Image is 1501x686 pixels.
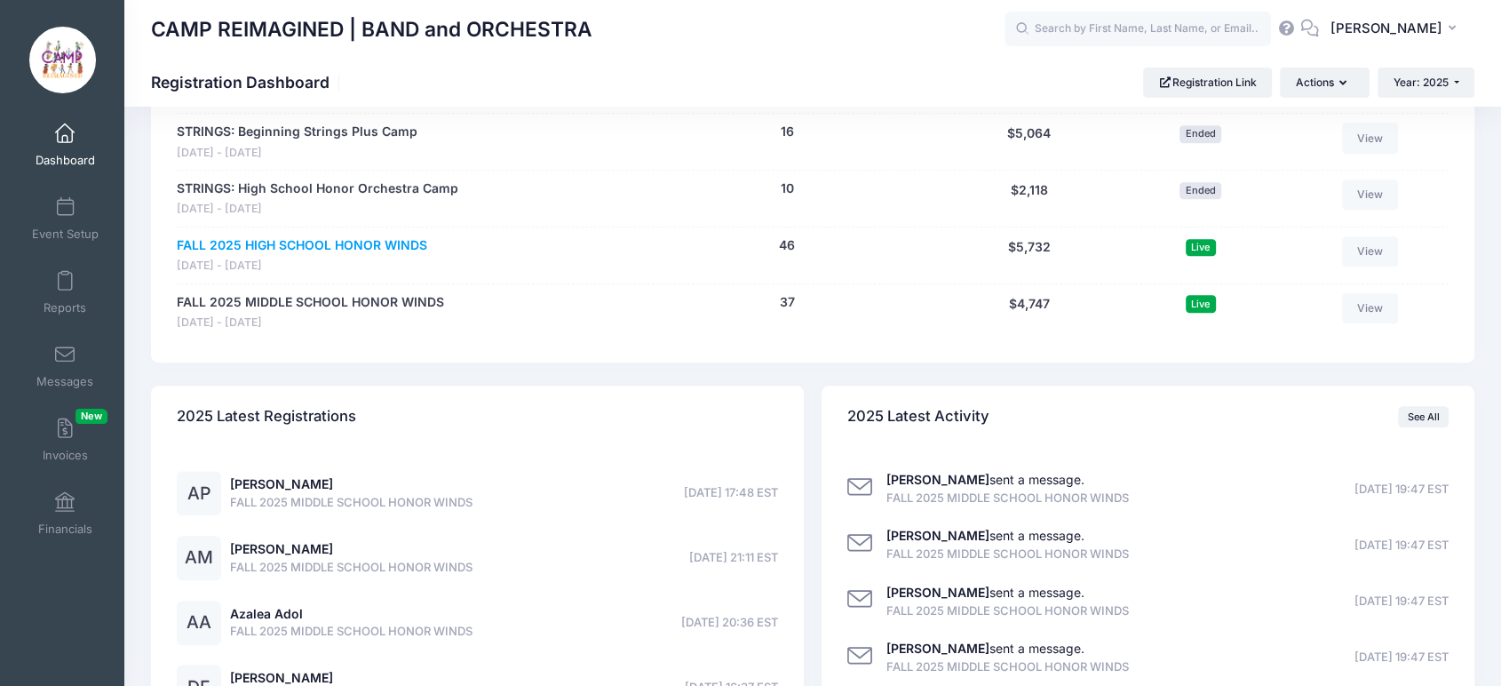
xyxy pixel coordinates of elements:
strong: [PERSON_NAME] [886,528,989,543]
a: Reports [23,261,107,323]
span: FALL 2025 MIDDLE SCHOOL HONOR WINDS [886,490,1129,507]
span: [DATE] 21:11 EST [689,549,778,567]
strong: [PERSON_NAME] [886,641,989,656]
span: FALL 2025 MIDDLE SCHOOL HONOR WINDS [230,623,473,641]
span: FALL 2025 MIDDLE SCHOOL HONOR WINDS [230,559,473,577]
div: AM [177,536,221,580]
span: [DATE] 17:48 EST [684,484,778,502]
a: View [1342,293,1399,323]
a: [PERSON_NAME] [230,541,333,556]
a: AM [177,551,221,566]
a: [PERSON_NAME]sent a message. [886,472,1084,487]
input: Search by First Name, Last Name, or Email... [1005,12,1271,47]
a: See All [1398,406,1449,427]
h1: Registration Dashboard [151,73,345,92]
h4: 2025 Latest Registrations [177,392,356,443]
span: Ended [1179,125,1221,142]
a: AP [177,487,221,502]
span: [DATE] 20:36 EST [681,614,778,632]
a: FALL 2025 MIDDLE SCHOOL HONOR WINDS [177,293,444,312]
span: Year: 2025 [1394,76,1449,89]
span: [DATE] 19:47 EST [1354,593,1449,610]
button: 46 [779,236,795,255]
span: [DATE] - [DATE] [177,145,417,162]
a: [PERSON_NAME]sent a message. [886,641,1084,656]
span: FALL 2025 MIDDLE SCHOOL HONOR WINDS [230,494,473,512]
a: AA [177,616,221,631]
a: FALL 2025 HIGH SCHOOL HONOR WINDS [177,236,427,255]
a: STRINGS: High School Honor Orchestra Camp [177,179,458,198]
span: FALL 2025 MIDDLE SCHOOL HONOR WINDS [886,546,1129,563]
span: [DATE] - [DATE] [177,315,444,331]
a: [PERSON_NAME] [230,670,333,685]
a: [PERSON_NAME]sent a message. [886,585,1084,600]
a: Event Setup [23,187,107,250]
a: Dashboard [23,114,107,176]
span: [DATE] 19:47 EST [1354,537,1449,554]
strong: [PERSON_NAME] [886,472,989,487]
span: New [75,409,107,424]
span: FALL 2025 MIDDLE SCHOOL HONOR WINDS [886,658,1129,676]
span: Financials [38,522,92,537]
div: $5,732 [940,236,1117,275]
button: 16 [781,123,794,141]
a: [PERSON_NAME]sent a message. [886,528,1084,543]
span: Invoices [43,448,88,463]
button: 10 [781,179,794,198]
button: Actions [1280,68,1369,98]
strong: [PERSON_NAME] [886,585,989,600]
div: $2,118 [940,179,1117,218]
span: Live [1186,295,1216,312]
a: View [1342,123,1399,153]
a: STRINGS: Beginning Strings Plus Camp [177,123,417,141]
a: [PERSON_NAME] [230,476,333,491]
button: 37 [780,293,795,312]
img: CAMP REIMAGINED | BAND and ORCHESTRA [29,27,96,93]
span: Dashboard [36,153,95,168]
span: [DATE] 19:47 EST [1354,649,1449,666]
a: Registration Link [1143,68,1272,98]
span: Reports [44,300,86,315]
span: [PERSON_NAME] [1330,19,1442,38]
a: Azalea Adol [230,606,303,621]
a: Messages [23,335,107,397]
span: FALL 2025 MIDDLE SCHOOL HONOR WINDS [886,602,1129,620]
h4: 2025 Latest Activity [847,392,989,443]
span: [DATE] - [DATE] [177,201,458,218]
span: [DATE] 19:47 EST [1354,481,1449,499]
a: InvoicesNew [23,409,107,471]
button: [PERSON_NAME] [1319,9,1474,50]
a: View [1342,179,1399,210]
span: Messages [36,374,93,389]
div: $5,064 [940,123,1117,161]
span: Event Setup [32,227,99,242]
span: Ended [1179,182,1221,199]
button: Year: 2025 [1378,68,1474,98]
span: [DATE] - [DATE] [177,258,427,275]
span: Live [1186,239,1216,256]
div: AA [177,601,221,645]
div: $4,747 [940,293,1117,331]
div: AP [177,471,221,515]
h1: CAMP REIMAGINED | BAND and ORCHESTRA [151,9,592,50]
a: Financials [23,483,107,545]
a: View [1342,236,1399,267]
